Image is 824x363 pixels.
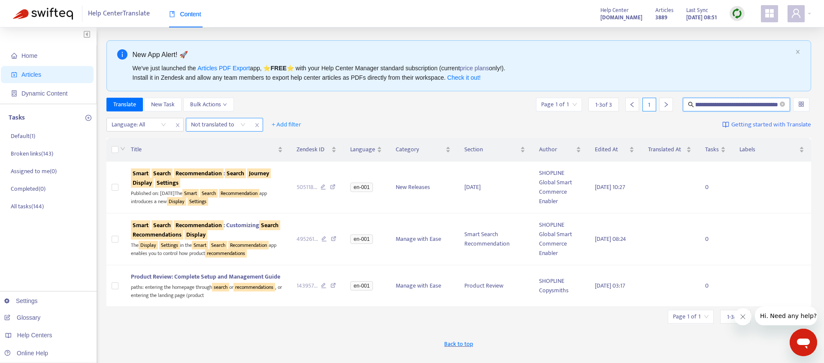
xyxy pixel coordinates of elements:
span: Section [464,145,518,154]
td: SHOPLINE Global Smart Commerce Enabler [532,213,588,265]
sqkw: Search [225,168,246,178]
span: Labels [739,145,797,154]
th: Language [343,138,389,162]
span: Back to top [444,339,473,348]
span: close-circle [780,101,785,109]
button: close [795,49,800,55]
span: + Add filter [272,120,301,130]
span: Title [131,145,276,154]
sqkw: Search [151,220,173,230]
td: 0 [698,162,733,213]
sqkw: Search [209,241,227,249]
a: Glossary [4,314,40,321]
button: New Task [144,98,182,111]
span: en-001 [350,234,373,244]
span: Content [169,11,201,18]
div: Published on: [DATE]The app introduces a new [131,188,283,205]
p: Broken links ( 143 ) [11,149,53,158]
iframe: メッセージングウィンドウを開くボタン [790,329,817,356]
span: Home [21,52,37,59]
th: Tasks [698,138,733,162]
sqkw: Journey [247,168,271,178]
img: Swifteq [13,8,73,20]
span: close [251,120,263,130]
sqkw: recommendations [205,249,247,258]
sqkw: Recommendations [131,230,183,240]
span: Last Sync [686,6,708,15]
span: Articles [21,71,41,78]
span: 505118 ... [297,183,317,192]
sqkw: Smart [131,168,150,178]
img: image-link [722,121,729,128]
span: Tasks [705,145,719,154]
span: Bulk Actions [190,100,227,109]
span: en-001 [350,281,373,291]
span: book [169,11,175,17]
th: Zendesk ID [290,138,344,162]
span: Edited At [595,145,627,154]
td: SHOPLINE Global Smart Commerce Enabler [532,162,588,213]
th: Title [124,138,290,162]
span: Product Review: Complete Setup and Management Guide [131,272,280,282]
a: Check it out! [447,74,481,81]
p: Tasks [9,113,25,123]
span: left [629,102,635,108]
span: : [131,168,271,188]
td: Manage with Ease [389,213,457,265]
span: Getting started with Translate [731,120,811,130]
a: Online Help [4,350,48,357]
strong: [DOMAIN_NAME] [600,13,642,22]
div: paths: entering the homepage through or , or entering the landing page (product [131,282,283,299]
span: close [795,49,800,54]
a: Articles PDF Export [197,65,250,72]
a: price plans [460,65,489,72]
span: Help Center Translate [88,6,150,22]
sqkw: Search [151,168,173,178]
sqkw: Display [139,241,158,249]
span: 495261 ... [297,234,318,244]
span: right [663,102,669,108]
span: [DATE] 08:24 [595,234,626,244]
td: Smart Search Recommendation [457,213,532,265]
p: All tasks ( 144 ) [11,202,44,211]
strong: 3889 [655,13,667,22]
sqkw: Recommendation [219,189,259,198]
th: Labels [733,138,811,162]
span: : Customizing [131,220,280,240]
span: appstore [764,8,775,18]
span: Help Centers [17,332,52,339]
span: down [120,146,125,151]
span: Language [350,145,375,154]
a: [DOMAIN_NAME] [600,12,642,22]
td: 0 [698,213,733,265]
div: 1 [642,98,656,111]
b: FREE [270,65,286,72]
span: 143957 ... [297,281,318,291]
sqkw: Display [167,197,186,206]
sqkw: Recommendation [174,220,224,230]
div: New App Alert! 🚀 [133,49,792,60]
a: Getting started with Translate [722,118,811,132]
th: Category [389,138,457,162]
p: Default ( 1 ) [11,132,35,141]
td: [DATE] [457,162,532,213]
sqkw: Search [259,220,280,230]
span: container [11,90,17,96]
span: en-001 [350,183,373,192]
span: 1 - 3 of 3 [595,100,612,109]
sqkw: Display [185,230,207,240]
p: Completed ( 0 ) [11,184,45,193]
span: close-circle [780,102,785,107]
span: Translate [113,100,136,109]
iframe: 会社からのメッセージ [755,306,817,325]
span: Category [396,145,444,154]
div: The in the app enables you to control how product [131,240,283,257]
span: Articles [655,6,673,15]
img: sync.dc5367851b00ba804db3.png [732,8,742,19]
a: Settings [4,297,38,304]
td: Product Review [457,265,532,306]
p: Assigned to me ( 0 ) [11,167,57,176]
iframe: メッセージを閉じる [734,308,751,325]
strong: [DATE] 08:51 [686,13,717,22]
